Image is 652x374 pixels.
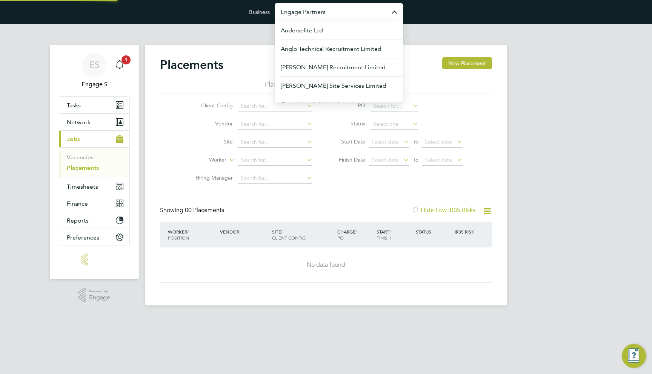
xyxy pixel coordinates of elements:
button: Network [59,114,129,130]
button: Reports [59,212,129,229]
div: Status [414,225,453,238]
span: 1 [121,55,131,64]
nav: Main navigation [50,45,139,279]
span: To [411,137,421,147]
a: 1 [112,53,127,77]
span: Timesheets [67,183,98,190]
label: Client Config [189,102,233,109]
a: ESEngage S [59,53,130,89]
span: Select date [372,139,399,145]
label: Hide Low IR35 Risks [412,206,475,214]
span: Engage [89,295,110,301]
span: Finance [67,200,88,207]
div: Worker [166,225,218,244]
input: Search for... [371,101,418,111]
span: 00 Placements [185,206,224,214]
label: Start Date [331,138,365,145]
span: Select date [425,139,452,145]
input: Search for... [238,119,312,130]
label: Vendor [189,120,233,127]
div: IR35 Risk [453,225,479,238]
button: Finance [59,195,129,212]
div: Site [270,225,335,244]
button: Preferences [59,229,129,246]
span: / Position [168,229,189,241]
label: Worker [183,156,226,164]
button: Jobs [59,131,129,147]
span: Jobs [67,136,80,143]
button: New Placement [442,57,492,69]
label: Business [249,9,270,15]
input: Search for... [238,155,312,166]
input: Select one [371,119,418,130]
span: To [411,155,421,165]
span: Select date [425,157,452,163]
span: [PERSON_NAME] Site Services Limited [281,81,386,90]
label: Hiring Manager [189,174,233,181]
h2: Placements [160,57,223,72]
span: Preferences [67,234,99,241]
button: Engage Resource Center [622,344,646,368]
img: engage-logo-retina.png [81,253,108,266]
span: / Client Config [272,229,306,241]
div: Showing [160,206,226,214]
button: Timesheets [59,178,129,195]
a: Placements [67,164,99,171]
label: Status [331,120,365,127]
span: Tasks [67,102,81,109]
div: No data found [168,261,484,269]
span: Reports [67,217,89,224]
span: Anderselite Ltd [281,26,323,35]
li: Placements I Follow [265,80,325,93]
div: Charge [335,225,375,244]
span: Anglo Technical Recruitment Limited [281,44,381,53]
span: [PERSON_NAME] Recruitment Limited [281,63,386,72]
input: Search for... [238,137,312,148]
div: Vendor [218,225,270,238]
label: Site [189,138,233,145]
span: Network [67,119,91,126]
a: Powered byEngage [78,288,111,302]
span: / Finish [377,229,391,241]
span: ES [89,60,100,70]
span: Powered by [89,288,110,295]
input: Search for... [238,101,312,111]
div: Start [375,225,414,244]
span: / PO [337,229,357,241]
a: Vacancies [67,154,94,161]
label: PO [331,102,365,109]
span: Engage S [59,80,130,89]
a: Go to home page [59,253,130,266]
input: Search for... [238,173,312,184]
a: Tasks [59,97,129,113]
span: Select date [372,157,399,163]
label: Finish Date [331,156,365,163]
div: Jobs [59,147,129,178]
span: Core Atlantic Limited [281,100,339,109]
